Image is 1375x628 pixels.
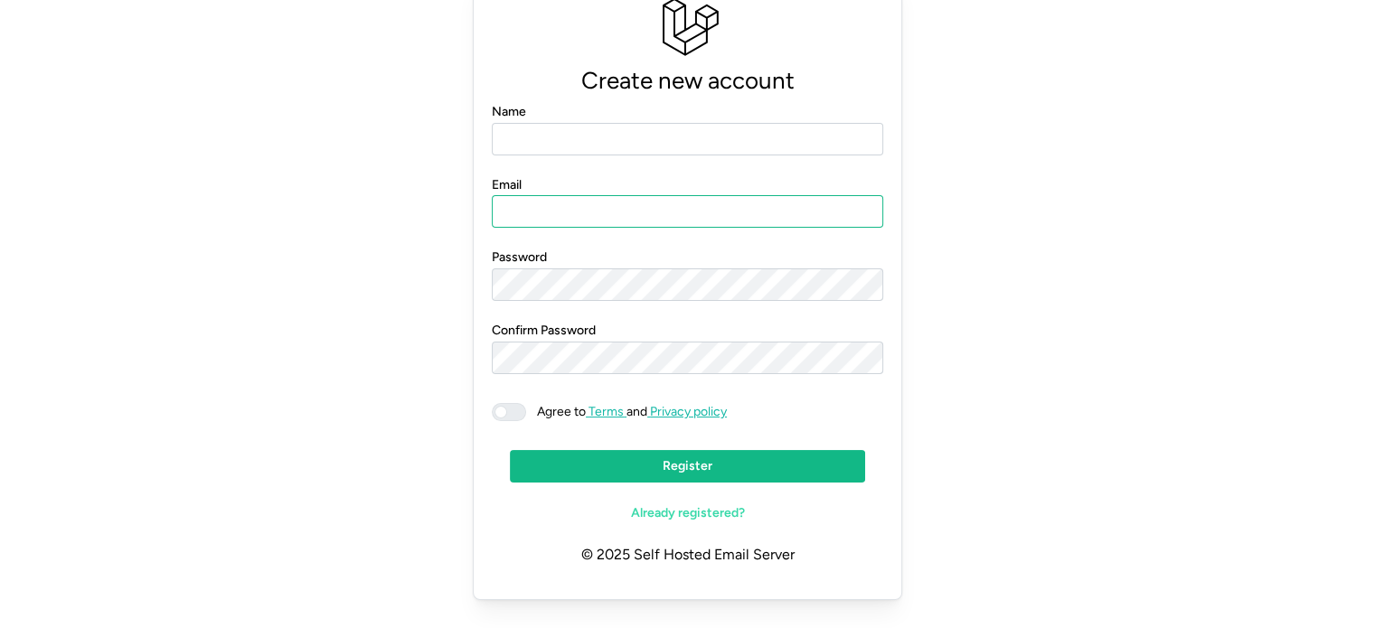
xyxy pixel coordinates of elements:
span: Already registered? [631,498,745,529]
label: Name [492,102,526,122]
a: Privacy policy [647,404,727,419]
p: Create new account [492,61,883,100]
a: Already registered? [510,497,865,530]
button: Register [510,450,865,483]
span: and [526,403,727,421]
span: Register [663,451,712,482]
p: © 2025 Self Hosted Email Server [492,530,883,581]
label: Confirm Password [492,321,596,341]
a: Terms [586,404,626,419]
label: Email [492,175,522,195]
label: Password [492,248,547,267]
span: Agree to [537,404,586,419]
